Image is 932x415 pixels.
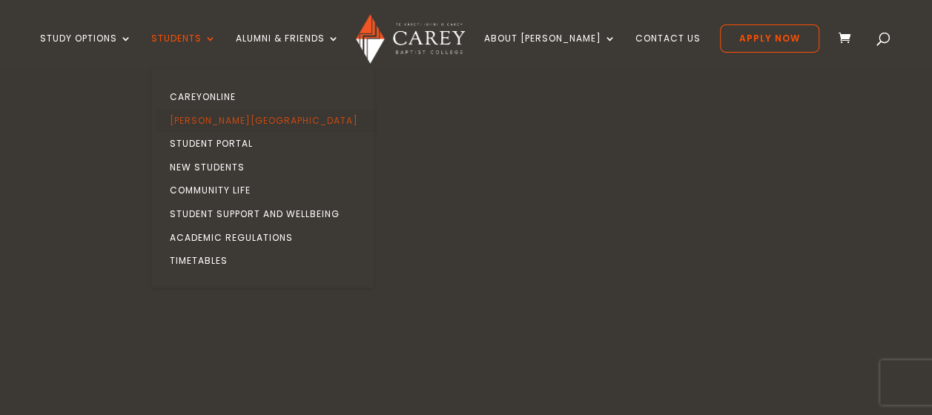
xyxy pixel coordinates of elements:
[155,202,377,226] a: Student Support and Wellbeing
[40,33,132,68] a: Study Options
[151,33,217,68] a: Students
[155,156,377,179] a: New Students
[720,24,819,53] a: Apply Now
[635,33,701,68] a: Contact Us
[356,14,465,64] img: Carey Baptist College
[155,132,377,156] a: Student Portal
[155,179,377,202] a: Community Life
[155,85,377,109] a: CareyOnline
[155,109,377,133] a: [PERSON_NAME][GEOGRAPHIC_DATA]
[236,33,340,68] a: Alumni & Friends
[155,249,377,273] a: Timetables
[484,33,616,68] a: About [PERSON_NAME]
[155,226,377,250] a: Academic Regulations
